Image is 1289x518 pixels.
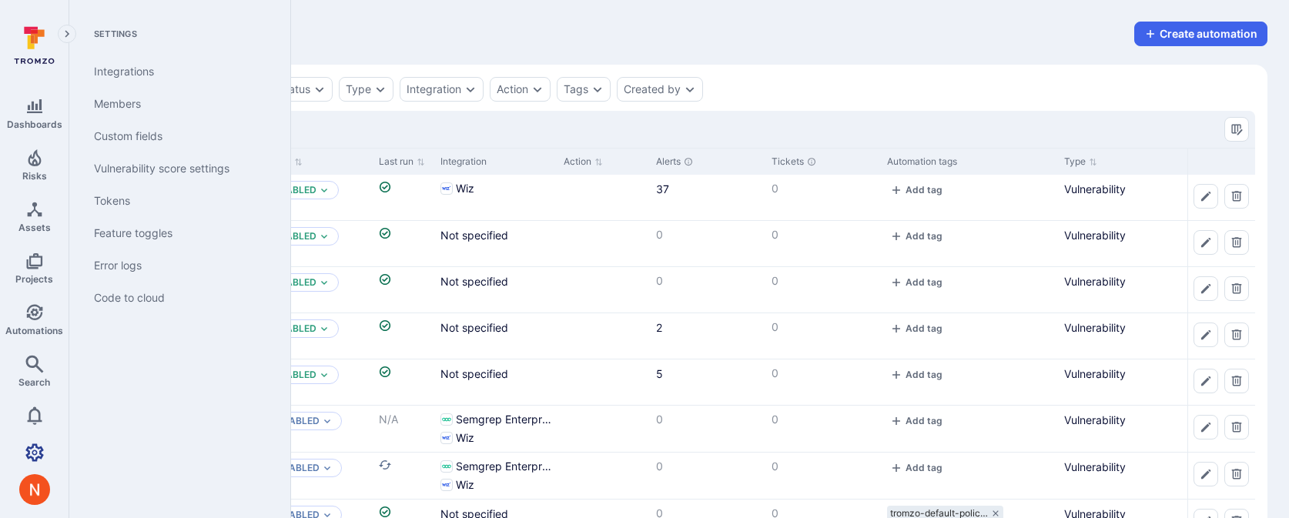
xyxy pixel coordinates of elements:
button: Expand dropdown [684,83,696,95]
button: Expand dropdown [323,416,332,426]
a: Code to cloud [82,282,272,314]
div: Cell for Status [257,453,373,499]
button: Sort by Type [1064,155,1097,168]
button: Edit automation [1194,462,1218,486]
button: Expand dropdown [374,83,387,95]
div: Cell for Automation tags [881,267,1058,312]
div: Cell for [1187,406,1255,452]
div: tags-cell- [887,366,1052,385]
button: Edit automation [1194,230,1218,255]
div: Cell for Action [557,175,650,220]
div: Cell for Tickets [765,221,881,266]
p: Vulnerability [1064,319,1218,336]
span: Wiz [456,181,474,196]
div: Cell for Status [257,406,373,452]
div: Cell for Last run [373,406,434,452]
div: Cell for Tickets [765,175,881,220]
p: 0 [656,273,759,289]
button: Enabled [273,184,316,196]
div: Cell for Status [257,267,373,312]
p: 0 [656,459,759,474]
div: Cell for Last run [373,453,434,499]
div: Cell for Integration [434,359,557,405]
a: Error logs [82,249,272,282]
div: Cell for [1187,267,1255,312]
a: 2 [656,321,662,334]
div: Cell for [1187,175,1255,220]
span: Not specified [440,367,508,380]
button: Status [278,83,310,95]
div: Cell for Integration [434,175,557,220]
button: Delete automation [1224,230,1249,255]
button: Edit automation [1194,276,1218,301]
div: Cell for [1187,221,1255,266]
div: Alerts [656,155,759,169]
p: 0 [772,366,875,381]
div: created by filter [617,77,703,102]
span: Semgrep Enterprise [456,459,551,474]
button: Type [346,83,371,95]
i: Expand navigation menu [62,28,72,41]
div: Unresolved tickets [807,157,816,166]
div: tags filter [557,77,611,102]
div: Cell for [1187,453,1255,499]
button: add tag [887,415,946,426]
a: Vulnerability score settings [82,152,272,185]
div: tags-cell- [887,227,1052,246]
button: Disabled [273,415,320,427]
div: Cell for Last run [373,313,434,359]
button: Expand navigation menu [58,25,76,43]
button: Expand dropdown [313,83,326,95]
button: Delete automation [1224,369,1249,393]
button: add tag [887,184,946,196]
div: tags-cell- [887,181,1052,200]
img: ACg8ocIprwjrgDQnDsNSk9Ghn5p5-B8DpAKWoJ5Gi9syOE4K59tr4Q=s96-c [19,474,50,505]
p: Vulnerability [1064,366,1218,382]
div: Cell for Status [257,175,373,220]
p: Vulnerability [1064,412,1218,428]
p: Enabled [273,276,316,289]
button: Enabled [273,230,316,242]
div: Cell for Alerts [650,313,765,359]
p: Disabled [273,462,320,474]
button: Integration [407,83,461,95]
div: tags-cell- [887,412,1052,431]
p: 0 [656,412,759,427]
div: Cell for Tickets [765,313,881,359]
button: Expand dropdown [591,83,604,95]
span: Wiz [456,430,474,446]
div: Cell for Type [1058,359,1224,405]
span: Not specified [440,321,508,334]
span: Dashboards [7,119,62,130]
button: Delete automation [1224,276,1249,301]
a: 5 [656,367,663,380]
a: Custom fields [82,120,272,152]
button: Expand dropdown [320,278,329,287]
button: Action [497,83,528,95]
div: Cell for [1187,359,1255,405]
a: 37 [656,182,669,196]
p: Vulnerability [1064,273,1218,289]
p: 0 [772,459,875,474]
div: Cell for Tickets [765,453,881,499]
div: Neeren Patki [19,474,50,505]
button: Tags [564,83,588,95]
button: Sort by Action [564,155,603,168]
div: integration filter [400,77,484,102]
button: Expand dropdown [464,83,477,95]
button: add tag [887,322,946,334]
a: Integrations [82,55,272,88]
span: Search [18,376,50,388]
div: Cell for Last run [373,221,434,266]
div: Cell for Action [557,267,650,312]
div: Cell for Type [1058,175,1224,220]
div: Cell for Integration [434,313,557,359]
div: Cell for Action [557,221,650,266]
div: Cell for Action [557,406,650,452]
div: Automation tags [887,155,1052,169]
span: Not specified [440,229,508,242]
div: type filter [339,77,393,102]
